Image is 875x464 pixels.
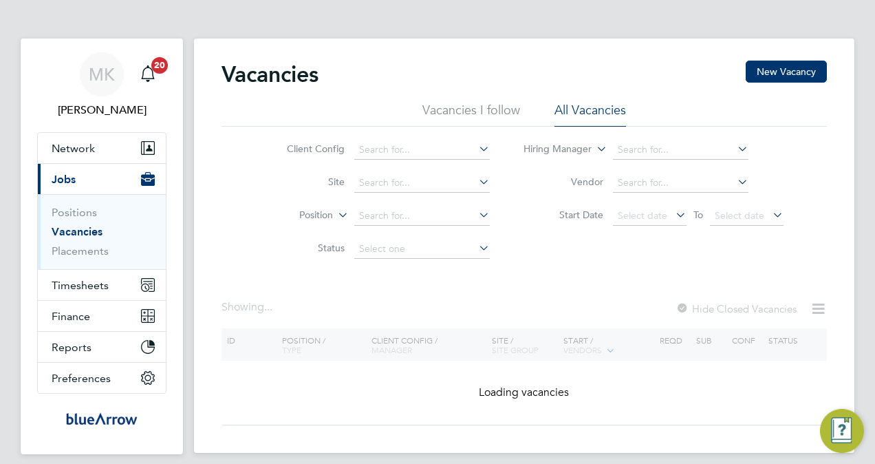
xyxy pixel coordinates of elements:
label: Status [266,242,345,254]
input: Search for... [354,140,490,160]
div: Jobs [38,194,166,269]
input: Search for... [613,173,748,193]
input: Search for... [613,140,748,160]
span: Finance [52,310,90,323]
span: 20 [151,57,168,74]
button: Reports [38,332,166,362]
button: Network [38,133,166,163]
label: Client Config [266,143,345,155]
img: bluearrow-logo-retina.png [66,408,138,430]
span: Preferences [52,372,111,385]
span: Select date [618,209,667,222]
span: To [689,206,707,224]
label: Hide Closed Vacancies [676,302,797,315]
span: MK [89,65,115,83]
button: Engage Resource Center [820,409,864,453]
a: Vacancies [52,225,102,238]
span: Jobs [52,173,76,186]
div: Showing [222,300,275,315]
label: Hiring Manager [512,143,592,156]
label: Position [254,209,333,222]
button: New Vacancy [746,61,827,83]
a: Positions [52,206,97,219]
a: Placements [52,244,109,257]
a: Go to home page [37,408,166,430]
button: Preferences [38,363,166,393]
a: 20 [134,52,162,96]
label: Start Date [524,209,603,221]
span: Select date [715,209,764,222]
a: MK[PERSON_NAME] [37,52,166,118]
li: Vacancies I follow [422,102,520,127]
span: ... [264,300,272,314]
li: All Vacancies [554,102,626,127]
span: Reports [52,341,91,354]
button: Jobs [38,164,166,194]
input: Search for... [354,173,490,193]
span: Timesheets [52,279,109,292]
input: Search for... [354,207,490,226]
nav: Main navigation [21,39,183,454]
label: Site [266,176,345,188]
input: Select one [354,240,490,259]
h2: Vacancies [222,61,318,88]
button: Timesheets [38,270,166,300]
span: Miriam Kerins [37,102,166,118]
label: Vendor [524,176,603,188]
button: Finance [38,301,166,331]
span: Network [52,142,95,155]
